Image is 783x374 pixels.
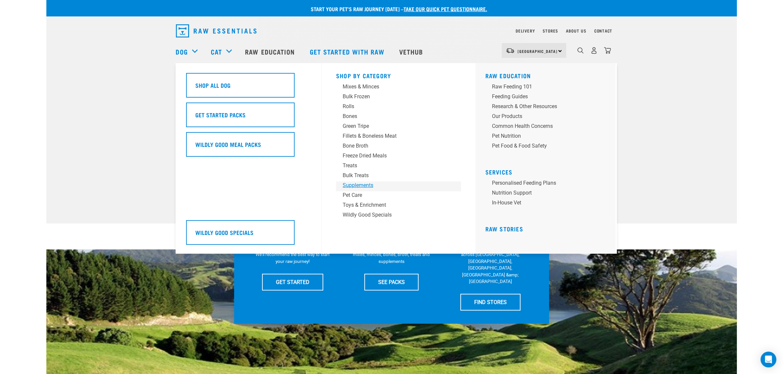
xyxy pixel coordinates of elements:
a: Bone Broth [336,142,461,152]
div: Toys & Enrichment [343,201,445,209]
a: Stores [543,30,558,32]
div: Our Products [492,112,595,120]
a: Dog [176,47,188,57]
a: Bones [336,112,461,122]
a: Fillets & Boneless Meat [336,132,461,142]
div: Pet Food & Food Safety [492,142,595,150]
a: Pet Nutrition [485,132,610,142]
a: Raw Education [485,74,531,77]
a: Delivery [516,30,535,32]
div: Bulk Frozen [343,93,445,101]
a: Bulk Frozen [336,93,461,103]
a: Get Started Packs [186,103,311,132]
a: Pet Food & Food Safety [485,142,610,152]
img: van-moving.png [506,48,515,54]
div: Pet Nutrition [492,132,595,140]
div: Raw Feeding 101 [492,83,595,91]
a: Pet Care [336,191,461,201]
div: Mixes & Minces [343,83,445,91]
nav: dropdown navigation [171,22,613,40]
a: Shop All Dog [186,73,311,103]
a: Cat [211,47,222,57]
div: Bones [343,112,445,120]
img: user.png [591,47,598,54]
div: Rolls [343,103,445,110]
nav: dropdown navigation [46,38,737,65]
a: Feeding Guides [485,93,610,103]
h5: Wildly Good Specials [196,228,254,237]
div: Bulk Treats [343,172,445,179]
h5: Shop All Dog [196,81,231,89]
a: Mixes & Minces [336,83,461,93]
div: Freeze Dried Meals [343,152,445,160]
div: Research & Other Resources [492,103,595,110]
p: Start your pet’s raw journey [DATE] – [51,5,742,13]
div: Open Intercom Messenger [761,352,776,367]
a: Research & Other Resources [485,103,610,112]
img: Raw Essentials Logo [176,24,257,37]
a: Get started with Raw [303,38,393,65]
p: We have 17 stores specialising in raw pet food &amp; nutritional advice across [GEOGRAPHIC_DATA],... [452,238,529,285]
a: Treats [336,162,461,172]
a: Bulk Treats [336,172,461,181]
a: SEE PACKS [364,274,419,290]
a: GET STARTED [262,274,323,290]
a: Personalised Feeding Plans [485,179,610,189]
a: Wildly Good Meal Packs [186,132,311,162]
a: Our Products [485,112,610,122]
a: Contact [594,30,613,32]
a: FIND STORES [460,294,521,310]
div: Treats [343,162,445,170]
a: Raw Feeding 101 [485,83,610,93]
h5: Services [485,169,610,174]
h5: Get Started Packs [196,110,246,119]
h5: Shop By Category [336,72,461,78]
div: Common Health Concerns [492,122,595,130]
a: Vethub [393,38,431,65]
img: home-icon-1@2x.png [577,47,584,54]
a: Nutrition Support [485,189,610,199]
a: Green Tripe [336,122,461,132]
a: Toys & Enrichment [336,201,461,211]
a: About Us [566,30,586,32]
a: In-house vet [485,199,610,209]
img: home-icon@2x.png [604,47,611,54]
a: Wildly Good Specials [336,211,461,221]
div: Supplements [343,181,445,189]
a: Raw Education [238,38,303,65]
div: Fillets & Boneless Meat [343,132,445,140]
a: Wildly Good Specials [186,220,311,250]
div: Green Tripe [343,122,445,130]
span: [GEOGRAPHIC_DATA] [518,50,558,52]
a: Freeze Dried Meals [336,152,461,162]
div: Bone Broth [343,142,445,150]
a: Rolls [336,103,461,112]
a: Raw Stories [485,227,523,230]
a: take our quick pet questionnaire. [404,7,487,10]
div: Wildly Good Specials [343,211,445,219]
a: Supplements [336,181,461,191]
a: Common Health Concerns [485,122,610,132]
h5: Wildly Good Meal Packs [196,140,261,149]
div: Feeding Guides [492,93,595,101]
div: Pet Care [343,191,445,199]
